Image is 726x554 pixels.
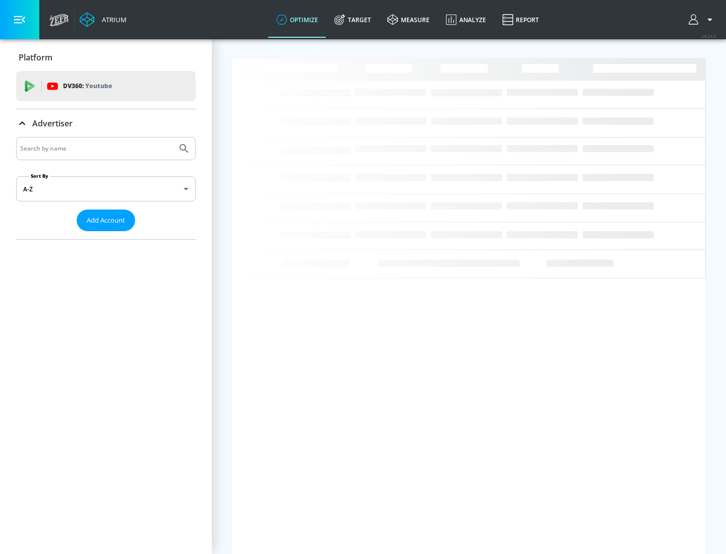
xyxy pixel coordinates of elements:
[85,81,112,91] p: Youtube
[268,2,326,38] a: optimize
[16,71,196,101] div: DV360: Youtube
[494,2,547,38] a: Report
[20,142,173,155] input: Search by name
[16,43,196,72] div: Platform
[77,210,135,231] button: Add Account
[16,137,196,239] div: Advertiser
[87,215,125,226] span: Add Account
[63,81,112,92] p: DV360:
[80,12,127,27] a: Atrium
[16,176,196,201] div: A-Z
[16,231,196,239] nav: list of Advertiser
[379,2,438,38] a: measure
[326,2,379,38] a: Target
[438,2,494,38] a: Analyze
[98,15,127,24] div: Atrium
[16,109,196,137] div: Advertiser
[19,52,52,63] p: Platform
[702,33,716,39] span: v 4.24.0
[29,173,50,179] label: Sort By
[32,118,73,129] p: Advertiser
